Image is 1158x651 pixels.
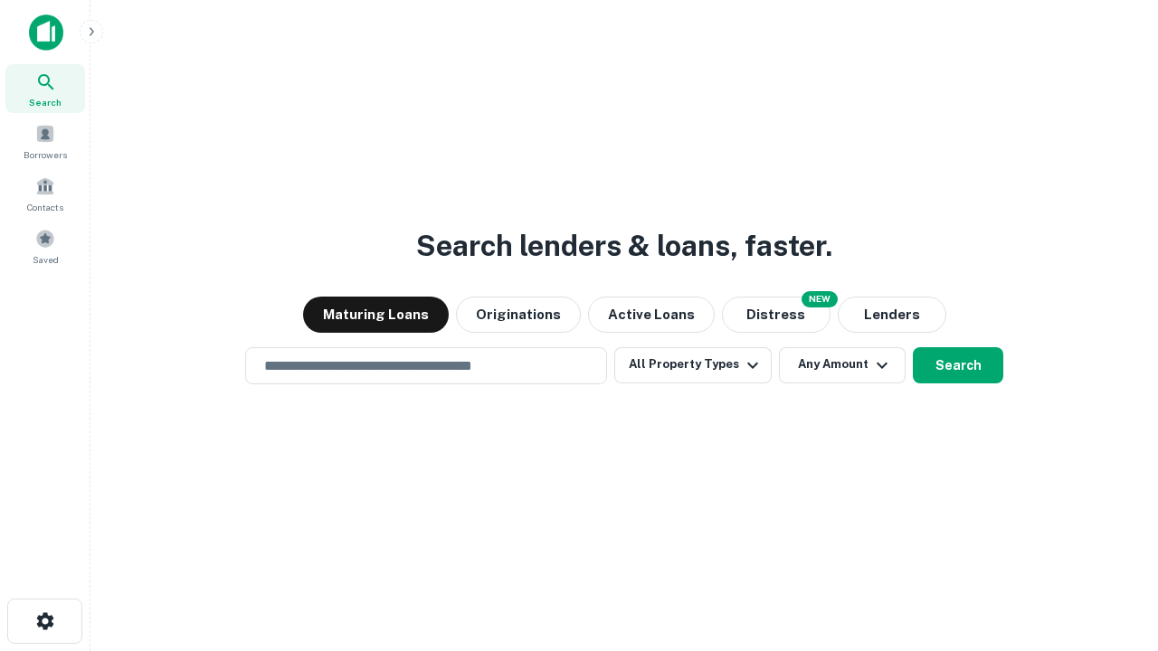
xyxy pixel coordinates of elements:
a: Contacts [5,169,85,218]
button: Lenders [838,297,946,333]
button: Any Amount [779,347,906,383]
a: Search [5,64,85,113]
button: Search [913,347,1003,383]
span: Contacts [27,200,63,214]
img: capitalize-icon.png [29,14,63,51]
span: Borrowers [24,147,67,162]
button: Originations [456,297,581,333]
a: Saved [5,222,85,270]
a: Borrowers [5,117,85,165]
div: NEW [802,291,838,307]
span: Search [29,95,62,109]
button: Maturing Loans [303,297,449,333]
h3: Search lenders & loans, faster. [416,224,832,268]
span: Saved [33,252,59,267]
button: Active Loans [588,297,715,333]
iframe: Chat Widget [1068,506,1158,593]
button: All Property Types [614,347,772,383]
button: Search distressed loans with lien and other non-mortgage details. [722,297,831,333]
